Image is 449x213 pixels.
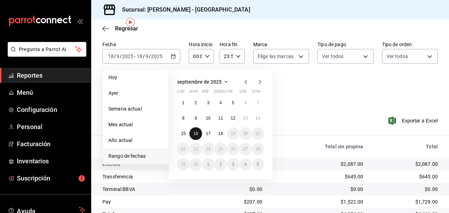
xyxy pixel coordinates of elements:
[274,161,363,168] div: $2,087.00
[231,131,235,136] abbr: 19 de septiembre de 2025
[214,112,227,125] button: 11 de septiembre de 2025
[122,54,134,59] input: ----
[220,162,222,167] abbr: 2 de octubre de 2025
[256,131,260,136] abbr: 21 de septiembre de 2025
[189,158,202,171] button: 30 de septiembre de 2025
[177,143,189,155] button: 22 de septiembre de 2025
[177,79,222,85] span: septiembre de 2025
[181,131,186,136] abbr: 15 de septiembre de 2025
[114,54,116,59] span: /
[252,89,261,97] abbr: domingo
[102,42,180,47] label: Fecha
[243,131,248,136] abbr: 20 de septiembre de 2025
[202,112,214,125] button: 10 de septiembre de 2025
[227,97,239,109] button: 5 de septiembre de 2025
[189,112,202,125] button: 9 de septiembre de 2025
[149,54,151,59] span: /
[214,143,227,155] button: 25 de septiembre de 2025
[193,162,198,167] abbr: 30 de septiembre de 2025
[390,116,438,125] button: Exportar a Excel
[227,89,233,97] abbr: viernes
[8,42,86,57] button: Pregunta a Parrot AI
[322,53,343,60] span: Ver todos
[120,54,122,59] span: /
[274,173,363,180] div: $645.00
[232,162,234,167] abbr: 3 de octubre de 2025
[239,112,252,125] button: 13 de septiembre de 2025
[231,147,235,151] abbr: 26 de septiembre de 2025
[202,127,214,140] button: 17 de septiembre de 2025
[181,147,186,151] abbr: 22 de septiembre de 2025
[252,112,264,125] button: 14 de septiembre de 2025
[136,54,143,59] input: --
[182,100,185,105] abbr: 1 de septiembre de 2025
[206,116,210,121] abbr: 10 de septiembre de 2025
[17,139,85,149] span: Facturación
[207,100,209,105] abbr: 3 de septiembre de 2025
[143,54,145,59] span: /
[213,186,262,193] div: $0.00
[189,127,202,140] button: 16 de septiembre de 2025
[177,78,230,86] button: septiembre de 2025
[243,147,248,151] abbr: 27 de septiembre de 2025
[102,173,202,180] div: Transferencia
[17,88,85,97] span: Menú
[189,89,198,97] abbr: martes
[207,162,209,167] abbr: 1 de octubre de 2025
[108,121,163,128] span: Mes actual
[244,100,247,105] abbr: 6 de septiembre de 2025
[387,53,408,60] span: Ver todos
[214,158,227,171] button: 2 de octubre de 2025
[220,100,222,105] abbr: 4 de septiembre de 2025
[375,186,438,193] div: $0.00
[126,18,135,27] img: Tooltip marker
[195,100,197,105] abbr: 2 de septiembre de 2025
[252,158,264,171] button: 5 de octubre de 2025
[244,162,247,167] abbr: 4 de octubre de 2025
[102,25,138,32] button: Regresar
[202,158,214,171] button: 1 de octubre de 2025
[239,97,252,109] button: 6 de septiembre de 2025
[17,71,85,80] span: Reportes
[213,198,262,205] div: $207.00
[218,116,223,121] abbr: 11 de septiembre de 2025
[116,6,250,14] h3: Sucursal: [PERSON_NAME] - [GEOGRAPHIC_DATA]
[239,143,252,155] button: 27 de septiembre de 2025
[258,53,294,60] span: Elige las marcas
[218,147,223,151] abbr: 25 de septiembre de 2025
[375,161,438,168] div: $2,087.00
[17,173,85,183] span: Suscripción
[177,97,189,109] button: 1 de septiembre de 2025
[227,143,239,155] button: 26 de septiembre de 2025
[5,51,86,58] a: Pregunta a Parrot AI
[145,54,149,59] input: --
[227,127,239,140] button: 19 de septiembre de 2025
[253,42,309,47] label: Marca
[189,42,214,47] label: Hora inicio
[108,105,163,113] span: Semana actual
[232,100,234,105] abbr: 5 de septiembre de 2025
[108,54,114,59] input: --
[218,131,223,136] abbr: 18 de septiembre de 2025
[252,127,264,140] button: 21 de septiembre de 2025
[239,127,252,140] button: 20 de septiembre de 2025
[375,198,438,205] div: $1,729.00
[116,54,120,59] input: --
[214,89,256,97] abbr: jueves
[231,116,235,121] abbr: 12 de septiembre de 2025
[227,112,239,125] button: 12 de septiembre de 2025
[227,158,239,171] button: 3 de octubre de 2025
[274,198,363,205] div: $1,522.00
[256,147,260,151] abbr: 28 de septiembre de 2025
[375,173,438,180] div: $645.00
[243,116,248,121] abbr: 13 de septiembre de 2025
[214,127,227,140] button: 18 de septiembre de 2025
[202,89,209,97] abbr: miércoles
[274,186,363,193] div: $0.00
[193,147,198,151] abbr: 23 de septiembre de 2025
[115,25,138,32] span: Regresar
[189,143,202,155] button: 23 de septiembre de 2025
[134,54,136,59] span: -
[182,116,185,121] abbr: 8 de septiembre de 2025
[206,147,210,151] abbr: 24 de septiembre de 2025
